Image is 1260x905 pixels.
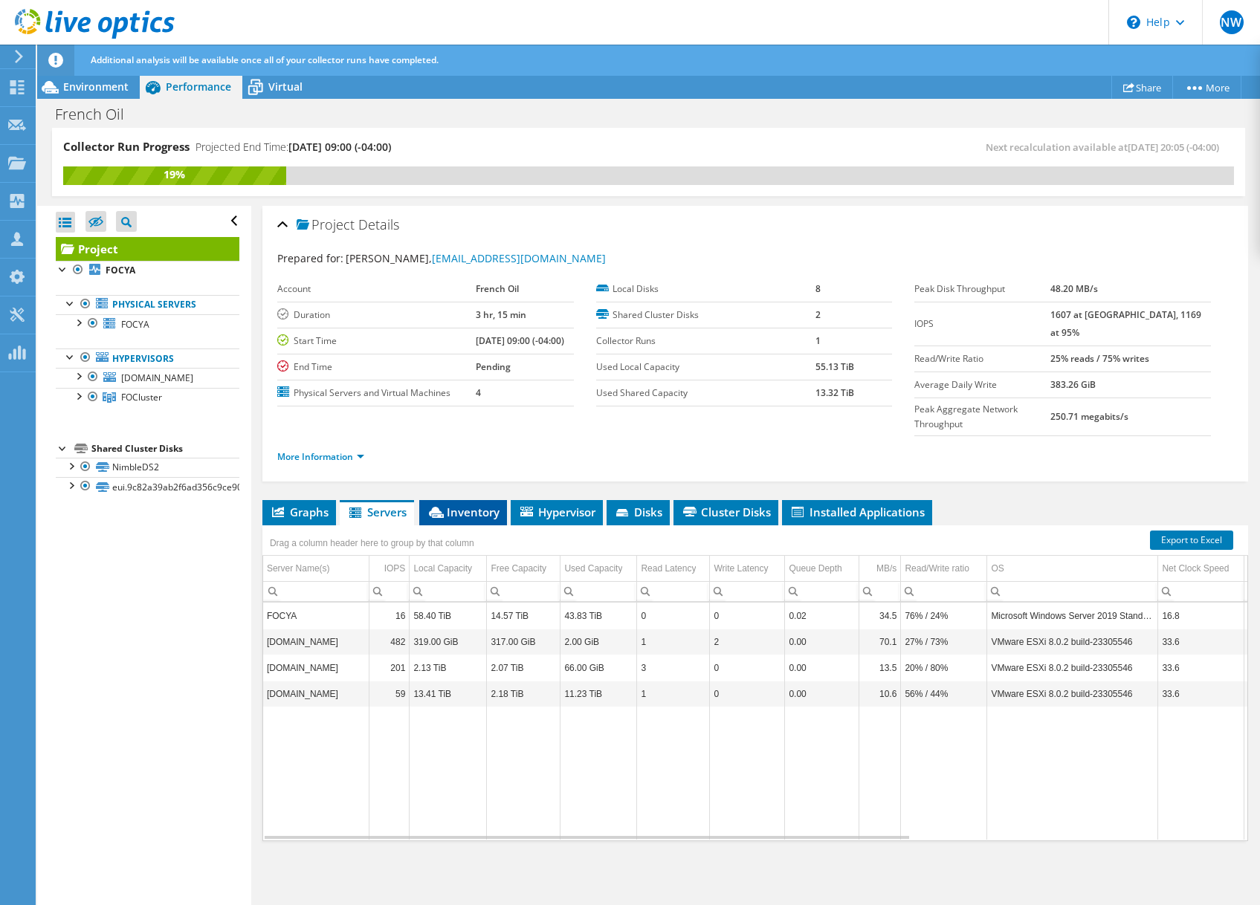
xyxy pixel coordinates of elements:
[596,386,815,400] label: Used Shared Capacity
[596,334,815,348] label: Collector Runs
[914,282,1050,296] label: Peak Disk Throughput
[560,603,637,629] td: Column Used Capacity, Value 43.83 TiB
[987,603,1158,629] td: Column OS, Value Microsoft Windows Server 2019 Standard
[491,559,546,577] div: Free Capacity
[987,629,1158,655] td: Column OS, Value VMware ESXi 8.0.2 build-23305546
[710,629,785,655] td: Column Write Latency, Value 2
[560,556,637,582] td: Used Capacity Column
[270,505,329,519] span: Graphs
[410,629,487,655] td: Column Local Capacity, Value 319.00 GiB
[710,581,785,601] td: Column Write Latency, Filter cell
[56,458,239,477] a: NimbleDS2
[297,218,355,233] span: Project
[266,533,478,554] div: Drag a column header here to group by that column
[987,681,1158,707] td: Column OS, Value VMware ESXi 8.0.2 build-23305546
[369,581,410,601] td: Column IOPS, Filter cell
[901,581,987,601] td: Column Read/Write ratio, Filter cell
[1127,16,1140,29] svg: \n
[681,505,771,519] span: Cluster Disks
[277,360,476,374] label: End Time
[487,603,560,629] td: Column Free Capacity, Value 14.57 TiB
[277,334,476,348] label: Start Time
[48,106,147,123] h1: French Oil
[785,629,859,655] td: Column Queue Depth, Value 0.00
[710,556,785,582] td: Write Latency Column
[1050,282,1098,295] b: 48.20 MB/s
[914,377,1050,392] label: Average Daily Write
[487,629,560,655] td: Column Free Capacity, Value 317.00 GiB
[710,681,785,707] td: Column Write Latency, Value 0
[476,386,481,399] b: 4
[410,603,487,629] td: Column Local Capacity, Value 58.40 TiB
[560,655,637,681] td: Column Used Capacity, Value 66.00 GiB
[785,681,859,707] td: Column Queue Depth, Value 0.00
[785,581,859,601] td: Column Queue Depth, Filter cell
[986,140,1227,154] span: Next recalculation available at
[991,559,1004,577] div: OS
[263,681,369,707] td: Column Server Name(s), Value foesxidr.ad.frenchoil.com
[1050,410,1128,423] b: 250.71 megabits/s
[263,655,369,681] td: Column Server Name(s), Value foesxi1.ad.frenchoil.com
[560,681,637,707] td: Column Used Capacity, Value 11.23 TiB
[914,317,1050,331] label: IOPS
[560,581,637,601] td: Column Used Capacity, Filter cell
[901,655,987,681] td: Column Read/Write ratio, Value 20% / 80%
[789,505,925,519] span: Installed Applications
[518,505,595,519] span: Hypervisor
[476,282,519,295] b: French Oil
[815,386,854,399] b: 13.32 TiB
[905,559,969,577] div: Read/Write ratio
[637,556,710,582] td: Read Latency Column
[263,629,369,655] td: Column Server Name(s), Value foesxi2.ad.frenchoil.com
[596,308,815,322] label: Shared Cluster Disks
[347,505,407,519] span: Servers
[369,629,410,655] td: Column IOPS, Value 482
[560,629,637,655] td: Column Used Capacity, Value 2.00 GiB
[637,603,710,629] td: Column Read Latency, Value 0
[1150,531,1233,550] a: Export to Excel
[1158,655,1244,681] td: Column Net Clock Speed, Value 33.6
[1158,681,1244,707] td: Column Net Clock Speed, Value 33.6
[901,629,987,655] td: Column Read/Write ratio, Value 27% / 73%
[384,559,406,577] div: IOPS
[785,556,859,582] td: Queue Depth Column
[815,360,854,373] b: 55.13 TiB
[564,559,622,577] div: Used Capacity
[288,140,391,154] span: [DATE] 09:00 (-04:00)
[63,80,129,94] span: Environment
[263,603,369,629] td: Column Server Name(s), Value FOCYA
[1220,10,1244,34] span: NW
[815,308,821,321] b: 2
[637,629,710,655] td: Column Read Latency, Value 1
[476,334,564,347] b: [DATE] 09:00 (-04:00)
[1050,308,1201,339] b: 1607 at [GEOGRAPHIC_DATA], 1169 at 95%
[56,295,239,314] a: Physical Servers
[987,581,1158,601] td: Column OS, Filter cell
[596,360,815,374] label: Used Local Capacity
[859,681,901,707] td: Column MB/s, Value 10.6
[1050,352,1149,365] b: 25% reads / 75% writes
[121,318,149,331] span: FOCYA
[277,386,476,400] label: Physical Servers and Virtual Machines
[277,282,476,296] label: Account
[901,603,987,629] td: Column Read/Write ratio, Value 76% / 24%
[487,681,560,707] td: Column Free Capacity, Value 2.18 TiB
[1050,378,1096,391] b: 383.26 GiB
[487,581,560,601] td: Column Free Capacity, Filter cell
[637,681,710,707] td: Column Read Latency, Value 1
[277,251,343,265] label: Prepared for:
[476,308,526,321] b: 3 hr, 15 min
[1128,140,1219,154] span: [DATE] 20:05 (-04:00)
[987,556,1158,582] td: OS Column
[358,215,399,233] span: Details
[410,655,487,681] td: Column Local Capacity, Value 2.13 TiB
[277,450,364,463] a: More Information
[876,559,896,577] div: MB/s
[56,477,239,496] a: eui.9c82a39ab2f6ad356c9ce9004b6f3b4d
[91,440,239,458] div: Shared Cluster Disks
[476,360,511,373] b: Pending
[859,655,901,681] td: Column MB/s, Value 13.5
[815,282,821,295] b: 8
[268,80,303,94] span: Virtual
[369,556,410,582] td: IOPS Column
